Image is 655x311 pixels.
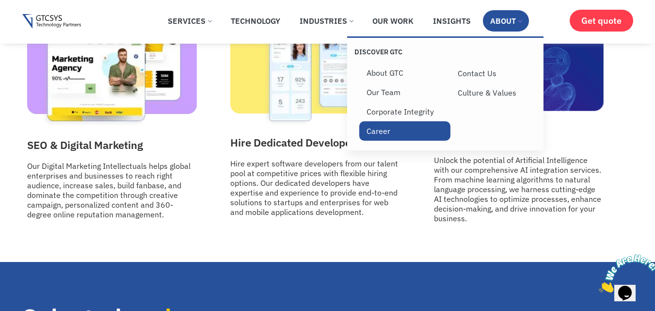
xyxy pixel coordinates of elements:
a: Hire Dedicated Developers [230,135,361,149]
a: Hire expert software developers from our talent pool at competitive prices with flexible hiring o... [230,159,398,217]
a: Our Team [359,82,450,102]
a: Industries [292,10,360,32]
a: About [483,10,529,32]
p: Discover GTC [354,48,446,56]
a: Our Digital Marketing Intellectuals helps global enterprises and businesses to reach right audien... [27,161,191,219]
a: Get quote [570,10,633,32]
span: Get quote [581,16,622,26]
a: SEO & Digital Marketing [27,138,143,152]
img: Gtcsys logo [22,14,81,29]
a: Insights [426,10,478,32]
a: Career [359,121,450,141]
a: Our Work [365,10,421,32]
a: Contact Us [450,64,542,83]
a: Culture & Values [450,83,542,102]
a: Services [160,10,219,32]
img: Hire developers from the Best Web and Mobile App Development Company [230,17,400,127]
img: Chat attention grabber [4,4,64,42]
a: Unlock the potential of Artificial Intelligence with our comprehensive AI integration services. F... [434,155,601,223]
a: Technology [224,10,288,32]
img: SEO and digital marketing services by the Best Web and Mobile App Development Company [27,17,197,129]
iframe: chat widget [595,250,655,296]
a: Corporate Integrity [359,102,450,121]
a: About GTC [359,63,450,82]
